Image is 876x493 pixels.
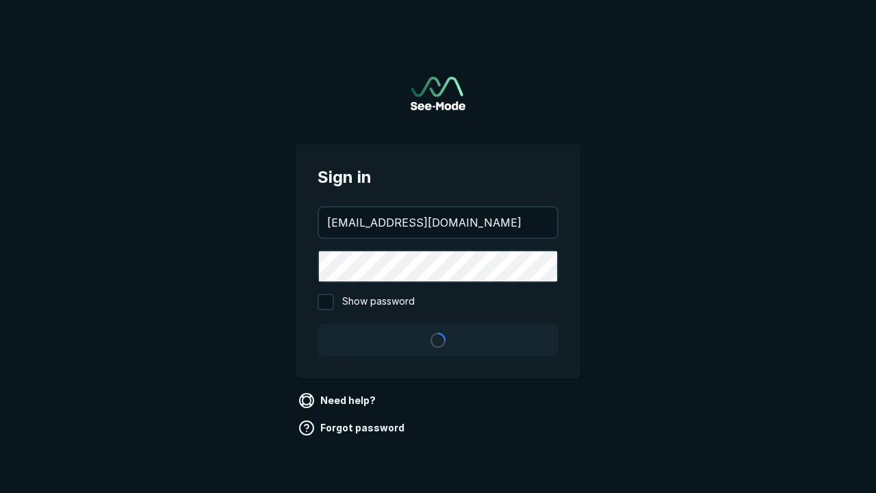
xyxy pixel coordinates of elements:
span: Sign in [318,165,558,190]
a: Forgot password [296,417,410,439]
span: Show password [342,294,415,310]
a: Need help? [296,390,381,412]
img: See-Mode Logo [411,77,465,110]
input: your@email.com [319,207,557,238]
a: Go to sign in [411,77,465,110]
